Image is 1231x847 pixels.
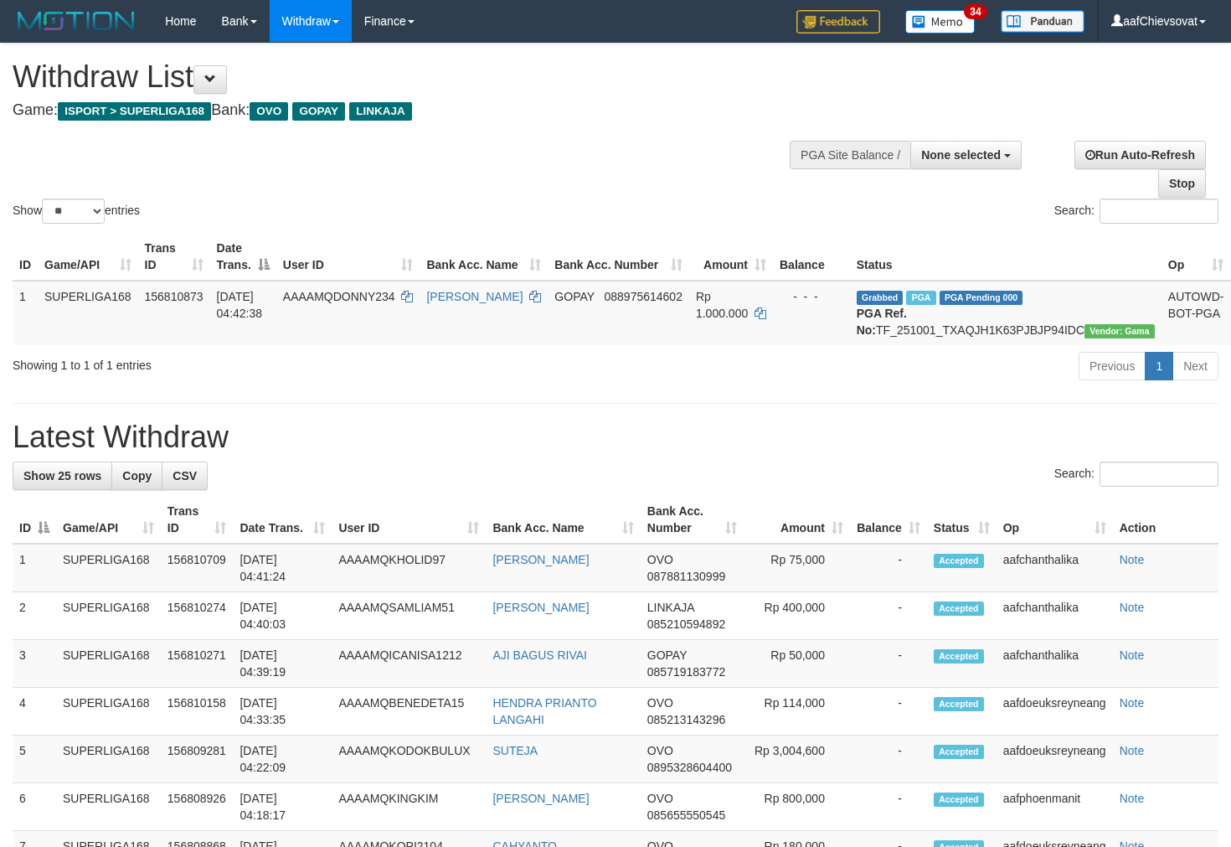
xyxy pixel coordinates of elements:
td: 156810271 [161,640,234,688]
th: Balance [773,233,850,281]
h1: Latest Withdraw [13,421,1218,454]
td: Rp 3,004,600 [744,736,850,783]
td: SUPERLIGA168 [56,640,161,688]
h1: Withdraw List [13,60,804,94]
td: SUPERLIGA168 [56,544,161,592]
th: Action [1113,496,1218,544]
b: PGA Ref. No: [857,307,907,337]
div: Showing 1 to 1 of 1 entries [13,350,501,374]
a: Note [1120,553,1145,566]
td: SUPERLIGA168 [56,592,161,640]
th: Date Trans.: activate to sort column descending [210,233,276,281]
a: [PERSON_NAME] [426,290,523,303]
td: AAAAMQICANISA1212 [332,640,486,688]
img: Feedback.jpg [796,10,880,34]
a: [PERSON_NAME] [492,792,589,805]
span: Grabbed [857,291,904,305]
span: OVO [647,792,673,805]
th: ID [13,233,38,281]
div: - - - [780,288,843,305]
th: Amount: activate to sort column ascending [744,496,850,544]
td: TF_251001_TXAQJH1K63PJBJP94IDC [850,281,1161,345]
td: 3 [13,640,56,688]
th: Op: activate to sort column ascending [997,496,1113,544]
a: Note [1120,744,1145,757]
th: Trans ID: activate to sort column ascending [161,496,234,544]
th: Game/API: activate to sort column ascending [56,496,161,544]
span: Accepted [934,602,984,616]
td: Rp 114,000 [744,688,850,736]
img: MOTION_logo.png [13,8,140,34]
td: - [850,736,927,783]
span: AAAAMQDONNY234 [283,290,395,303]
a: Run Auto-Refresh [1074,141,1206,169]
th: User ID: activate to sort column ascending [332,496,486,544]
span: Accepted [934,649,984,664]
span: OVO [647,553,673,566]
input: Search: [1100,462,1218,487]
span: Accepted [934,745,984,759]
td: - [850,688,927,736]
span: OVO [250,102,288,121]
span: Vendor URL: https://trx31.1velocity.biz [1084,324,1155,338]
th: Balance: activate to sort column ascending [850,496,927,544]
td: [DATE] 04:18:17 [233,783,332,831]
a: HENDRA PRIANTO LANGAHI [492,696,596,726]
td: SUPERLIGA168 [56,688,161,736]
td: AAAAMQKHOLID97 [332,544,486,592]
td: 2 [13,592,56,640]
td: aafchanthalika [997,592,1113,640]
span: [DATE] 04:42:38 [217,290,263,320]
td: SUPERLIGA168 [56,783,161,831]
a: AJI BAGUS RIVAI [492,648,587,662]
td: 1 [13,544,56,592]
th: Bank Acc. Name: activate to sort column ascending [486,496,640,544]
span: Copy 085655550545 to clipboard [647,808,725,822]
span: ISPORT > SUPERLIGA168 [58,102,211,121]
td: [DATE] 04:33:35 [233,688,332,736]
a: Note [1120,696,1145,710]
label: Show entries [13,199,140,224]
span: Copy [122,469,152,483]
td: aafdoeuksreyneang [997,688,1113,736]
td: aafdoeuksreyneang [997,736,1113,783]
th: Game/API: activate to sort column ascending [38,233,138,281]
a: Note [1120,792,1145,805]
td: - [850,783,927,831]
th: Status [850,233,1161,281]
td: [DATE] 04:39:19 [233,640,332,688]
td: SUPERLIGA168 [56,736,161,783]
span: Copy 088975614602 to clipboard [605,290,682,303]
span: 156810873 [145,290,203,303]
td: - [850,592,927,640]
span: GOPAY [647,648,687,662]
td: 156808926 [161,783,234,831]
th: Trans ID: activate to sort column ascending [138,233,210,281]
a: [PERSON_NAME] [492,553,589,566]
span: None selected [921,148,1001,162]
td: AAAAMQKODOKBULUX [332,736,486,783]
button: None selected [910,141,1022,169]
td: aafphoenmanit [997,783,1113,831]
span: CSV [173,469,197,483]
span: Accepted [934,793,984,807]
label: Search: [1054,199,1218,224]
td: AAAAMQBENEDETA15 [332,688,486,736]
th: Bank Acc. Number: activate to sort column ascending [548,233,689,281]
input: Search: [1100,199,1218,224]
span: GOPAY [554,290,594,303]
td: 156810709 [161,544,234,592]
td: - [850,544,927,592]
td: Rp 75,000 [744,544,850,592]
select: Showentries [42,199,105,224]
th: Bank Acc. Number: activate to sort column ascending [641,496,744,544]
span: Accepted [934,697,984,711]
td: AAAAMQSAMLIAM51 [332,592,486,640]
a: Copy [111,462,162,490]
a: SUTEJA [492,744,538,757]
th: Amount: activate to sort column ascending [689,233,773,281]
th: Date Trans.: activate to sort column ascending [233,496,332,544]
th: ID: activate to sort column descending [13,496,56,544]
a: Note [1120,648,1145,662]
h4: Game: Bank: [13,102,804,119]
